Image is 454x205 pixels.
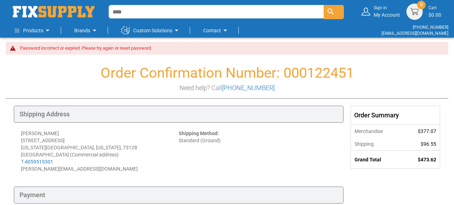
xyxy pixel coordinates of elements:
div: Password incorrect or expired. Please try again or reset password. [20,45,441,51]
span: 0 [420,2,423,8]
div: Shipping Address [14,106,344,123]
a: Contact [203,23,229,38]
th: Merchandise [351,125,402,138]
h3: Need help? Call [6,84,448,92]
div: My Account [374,5,400,18]
div: Payment [14,187,344,204]
div: Standard (Ground) [179,130,336,172]
span: $377.07 [418,128,436,134]
a: [PHONE_NUMBER] [222,84,275,92]
small: Cart [428,5,441,11]
img: Fix Industrial Supply [13,6,94,17]
a: Brands [74,23,99,38]
a: [EMAIL_ADDRESS][DOMAIN_NAME] [382,31,448,36]
div: Order Summary [351,106,440,124]
span: $473.62 [418,157,436,162]
h1: Order Confirmation Number: 000122451 [6,65,448,81]
a: [PHONE_NUMBER] [413,25,448,30]
strong: Grand Total [355,157,381,162]
a: Products [15,23,52,38]
a: 4059515301 [25,159,53,165]
strong: Shipping Method: [179,131,219,136]
a: store logo [13,6,94,17]
a: Custom Solutions [121,23,181,38]
th: Shipping [351,138,402,151]
span: $0.00 [428,12,441,18]
span: $96.55 [421,141,436,147]
div: [PERSON_NAME] [STREET_ADDRESS] [US_STATE][GEOGRAPHIC_DATA], [US_STATE], 73128 [GEOGRAPHIC_DATA] (... [21,130,179,172]
small: Sign in [374,5,400,11]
